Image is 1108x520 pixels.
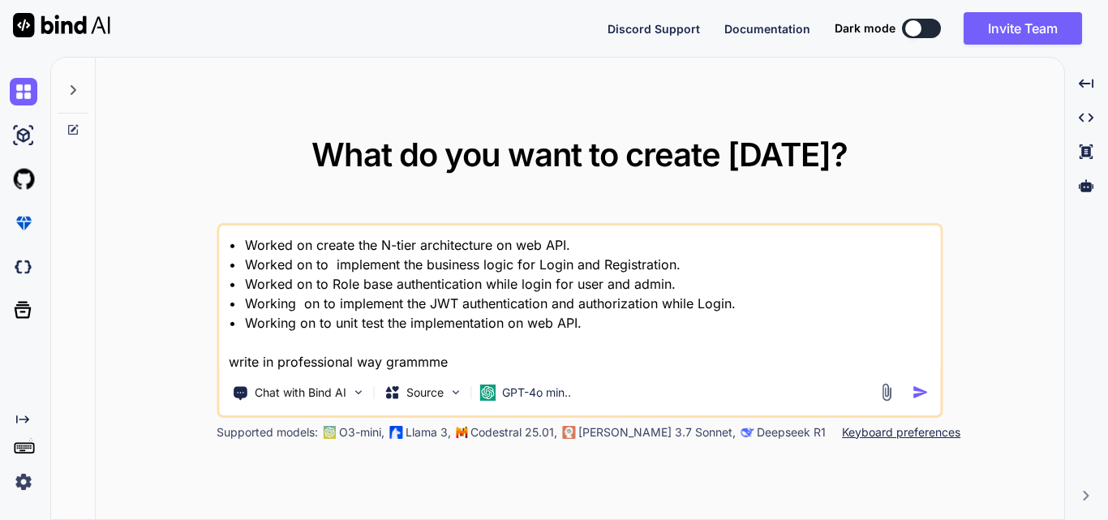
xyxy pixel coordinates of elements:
[741,426,754,439] img: claude
[323,426,336,439] img: GPT-4
[578,424,736,440] p: [PERSON_NAME] 3.7 Sonnet,
[339,424,384,440] p: O3-mini,
[10,165,37,193] img: githubLight
[255,385,346,401] p: Chat with Bind AI
[912,384,929,401] img: icon
[10,209,37,237] img: premium
[502,385,571,401] p: GPT-4o min..
[449,385,462,399] img: Pick Models
[10,253,37,281] img: darkCloudIdeIcon
[842,424,960,440] p: Keyboard preferences
[470,424,557,440] p: Codestral 25.01,
[608,22,700,36] span: Discord Support
[217,424,318,440] p: Supported models:
[389,426,402,439] img: Llama2
[562,426,575,439] img: claude
[406,424,451,440] p: Llama 3,
[456,427,467,438] img: Mistral-AI
[10,468,37,496] img: settings
[835,20,895,37] span: Dark mode
[13,13,110,37] img: Bind AI
[724,22,810,36] span: Documentation
[10,78,37,105] img: chat
[757,424,826,440] p: Deepseek R1
[10,122,37,149] img: ai-studio
[479,385,496,401] img: GPT-4o mini
[724,20,810,37] button: Documentation
[608,20,700,37] button: Discord Support
[964,12,1082,45] button: Invite Team
[219,226,940,372] textarea: • Worked on create the N-tier architecture on web API. • Worked on to implement the business logi...
[311,135,848,174] span: What do you want to create [DATE]?
[877,383,895,402] img: attachment
[406,385,444,401] p: Source
[351,385,365,399] img: Pick Tools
